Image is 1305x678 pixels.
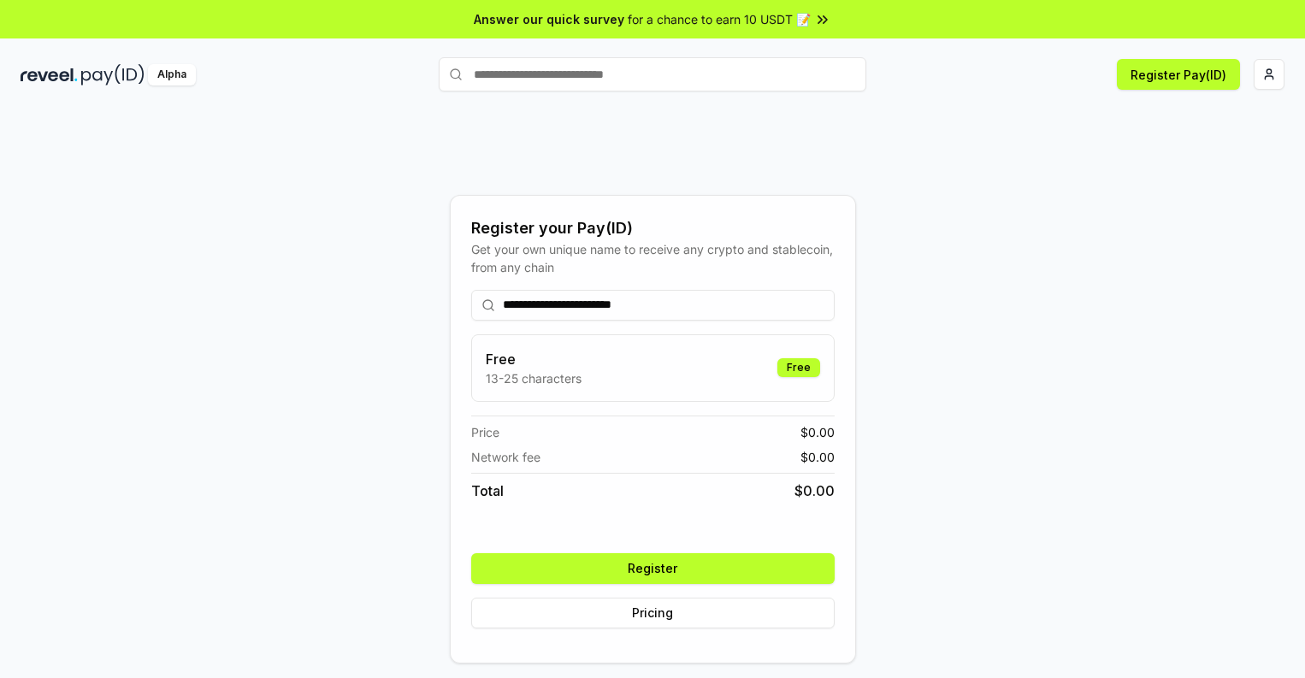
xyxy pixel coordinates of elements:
[486,349,582,369] h3: Free
[471,553,835,584] button: Register
[794,480,835,501] span: $ 0.00
[81,64,145,85] img: pay_id
[148,64,196,85] div: Alpha
[471,240,835,276] div: Get your own unique name to receive any crypto and stablecoin, from any chain
[628,10,811,28] span: for a chance to earn 10 USDT 📝
[471,598,835,628] button: Pricing
[474,10,624,28] span: Answer our quick survey
[471,480,504,501] span: Total
[777,358,820,377] div: Free
[471,448,540,466] span: Network fee
[486,369,582,387] p: 13-25 characters
[800,448,835,466] span: $ 0.00
[1117,59,1240,90] button: Register Pay(ID)
[471,216,835,240] div: Register your Pay(ID)
[800,423,835,441] span: $ 0.00
[471,423,499,441] span: Price
[21,64,78,85] img: reveel_dark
